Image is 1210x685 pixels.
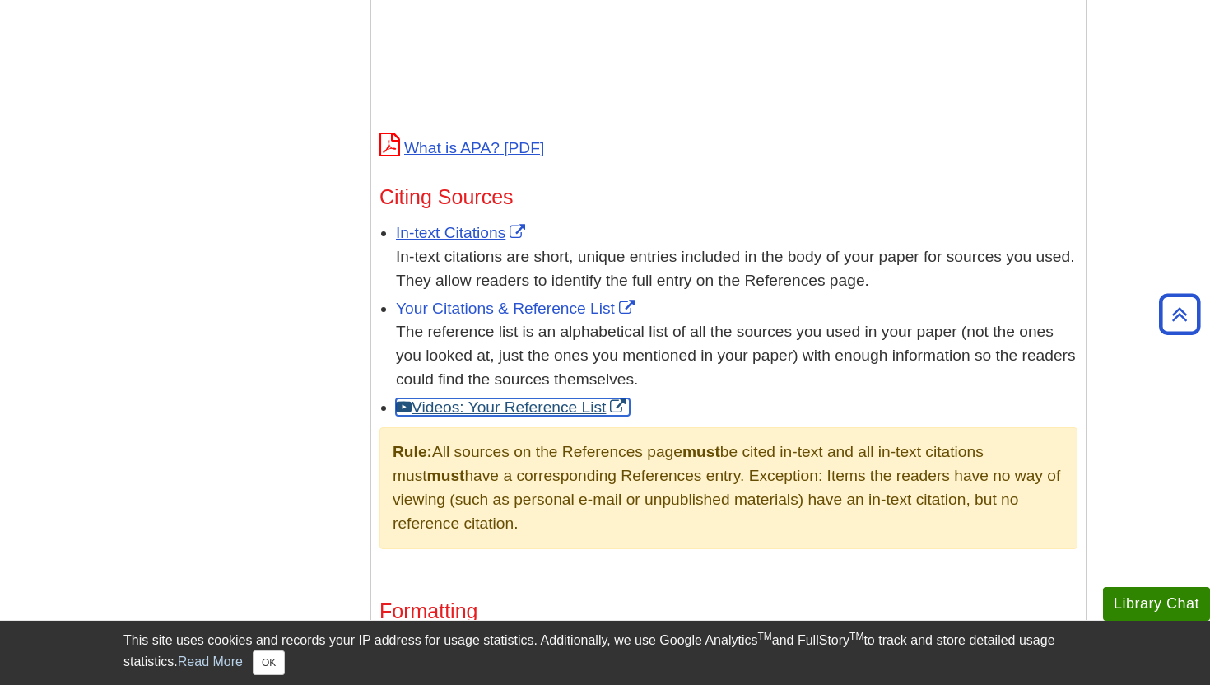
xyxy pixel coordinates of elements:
a: Read More [178,655,243,669]
div: All sources on the References page be cited in-text and all in-text citations must have a corresp... [379,427,1077,548]
a: Link opens in new window [396,224,529,241]
a: What is APA? [379,139,544,156]
button: Library Chat [1103,587,1210,621]
strong: must [427,467,465,484]
div: This site uses cookies and records your IP address for usage statistics. Additionally, we use Goo... [123,631,1087,675]
strong: Rule: [393,443,432,460]
a: Link opens in new window [396,398,630,416]
button: Close [253,650,285,675]
a: Back to Top [1153,303,1206,325]
div: The reference list is an alphabetical list of all the sources you used in your paper (not the one... [396,320,1077,391]
h3: Formatting [379,599,1077,623]
strong: must [682,443,720,460]
div: In-text citations are short, unique entries included in the body of your paper for sources you us... [396,245,1077,293]
sup: TM [849,631,863,642]
a: Link opens in new window [396,300,639,317]
h3: Citing Sources [379,185,1077,209]
sup: TM [757,631,771,642]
